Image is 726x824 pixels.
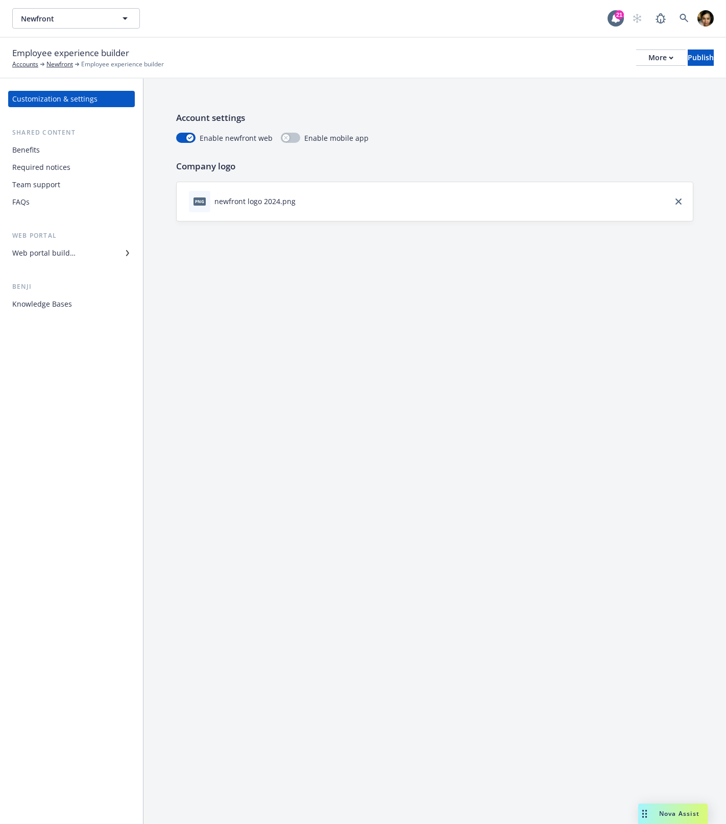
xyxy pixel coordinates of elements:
[200,133,273,143] span: Enable newfront web
[8,159,135,176] a: Required notices
[650,8,671,29] a: Report a Bug
[8,128,135,138] div: Shared content
[214,196,296,207] div: newfront logo 2024.png
[638,804,651,824] div: Drag to move
[8,231,135,241] div: Web portal
[12,142,40,158] div: Benefits
[659,809,699,818] span: Nova Assist
[176,160,693,173] p: Company logo
[46,60,73,69] a: Newfront
[627,8,647,29] a: Start snowing
[688,49,714,66] button: Publish
[12,245,76,261] div: Web portal builder
[672,195,685,208] a: close
[8,282,135,292] div: Benji
[8,194,135,210] a: FAQs
[12,8,140,29] button: Newfront
[81,60,164,69] span: Employee experience builder
[12,159,70,176] div: Required notices
[193,197,206,205] span: png
[615,10,624,19] div: 21
[648,50,673,65] div: More
[674,8,694,29] a: Search
[688,50,714,65] div: Publish
[8,91,135,107] a: Customization & settings
[12,60,38,69] a: Accounts
[636,49,686,66] button: More
[8,142,135,158] a: Benefits
[12,177,60,193] div: Team support
[21,13,109,24] span: Newfront
[12,91,98,107] div: Customization & settings
[176,111,693,124] p: Account settings
[12,46,129,60] span: Employee experience builder
[304,133,369,143] span: Enable mobile app
[300,196,308,207] button: download file
[638,804,708,824] button: Nova Assist
[12,194,30,210] div: FAQs
[8,177,135,193] a: Team support
[12,296,72,312] div: Knowledge Bases
[697,10,714,27] img: photo
[8,245,135,261] a: Web portal builder
[8,296,135,312] a: Knowledge Bases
